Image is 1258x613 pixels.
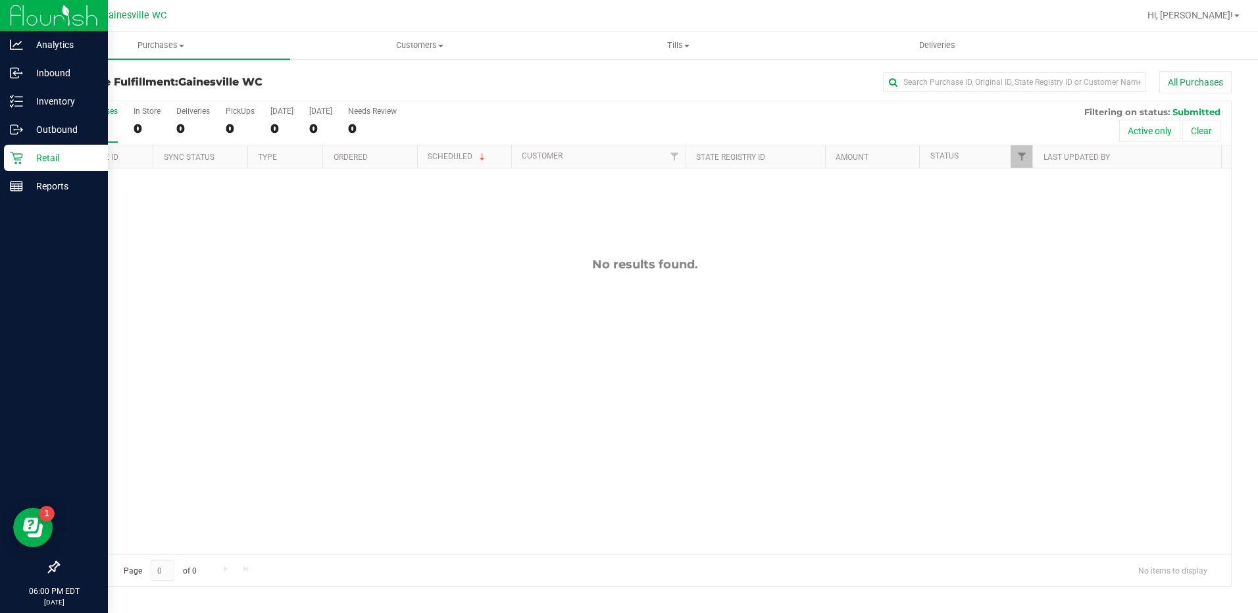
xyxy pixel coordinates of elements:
[1011,145,1032,168] a: Filter
[23,65,102,81] p: Inbound
[664,145,686,168] a: Filter
[134,121,161,136] div: 0
[309,121,332,136] div: 0
[6,585,102,597] p: 06:00 PM EDT
[23,122,102,137] p: Outbound
[39,506,55,522] iframe: Resource center unread badge
[13,508,53,547] iframe: Resource center
[32,39,290,51] span: Purchases
[836,153,868,162] a: Amount
[10,123,23,136] inline-svg: Outbound
[113,560,207,581] span: Page of 0
[10,151,23,164] inline-svg: Retail
[1159,71,1232,93] button: All Purchases
[348,121,397,136] div: 0
[291,39,548,51] span: Customers
[10,66,23,80] inline-svg: Inbound
[309,107,332,116] div: [DATE]
[176,107,210,116] div: Deliveries
[10,95,23,108] inline-svg: Inventory
[10,38,23,51] inline-svg: Analytics
[32,32,290,59] a: Purchases
[1044,153,1110,162] a: Last Updated By
[549,32,808,59] a: Tills
[164,153,214,162] a: Sync Status
[1172,107,1220,117] span: Submitted
[23,93,102,109] p: Inventory
[6,597,102,607] p: [DATE]
[1128,560,1218,580] span: No items to display
[522,151,563,160] a: Customer
[270,121,293,136] div: 0
[883,72,1146,92] input: Search Purchase ID, Original ID, State Registry ID or Customer Name...
[226,107,255,116] div: PickUps
[23,178,102,194] p: Reports
[1084,107,1170,117] span: Filtering on status:
[334,153,368,162] a: Ordered
[102,10,166,21] span: Gainesville WC
[10,180,23,193] inline-svg: Reports
[808,32,1067,59] a: Deliveries
[178,76,263,88] span: Gainesville WC
[58,76,449,88] h3: Purchase Fulfillment:
[176,121,210,136] div: 0
[550,39,807,51] span: Tills
[696,153,765,162] a: State Registry ID
[226,121,255,136] div: 0
[1182,120,1220,142] button: Clear
[290,32,549,59] a: Customers
[258,153,277,162] a: Type
[23,37,102,53] p: Analytics
[270,107,293,116] div: [DATE]
[930,151,959,160] a: Status
[428,152,488,161] a: Scheduled
[901,39,973,51] span: Deliveries
[348,107,397,116] div: Needs Review
[59,257,1231,272] div: No results found.
[1147,10,1233,20] span: Hi, [PERSON_NAME]!
[134,107,161,116] div: In Store
[23,150,102,166] p: Retail
[1119,120,1180,142] button: Active only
